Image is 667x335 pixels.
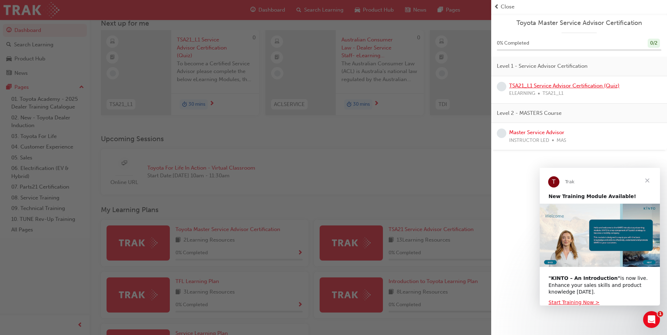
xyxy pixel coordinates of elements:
[540,168,660,306] iframe: Intercom live chat message
[557,137,566,145] span: MAS
[509,129,564,136] a: Master Service Advisor
[497,39,529,47] span: 0 % Completed
[497,129,506,138] span: learningRecordVerb_NONE-icon
[497,109,562,117] span: Level 2 - MASTERS Course
[648,39,660,48] div: 0 / 2
[543,90,564,98] span: TSA21_L1
[509,83,620,89] a: TSA21_L1 Service Advisor Certification (Quiz)
[509,137,549,145] span: INSTRUCTOR LED
[658,311,663,317] span: 1
[643,311,660,328] iframe: Intercom live chat
[497,19,661,27] a: Toyota Master Service Advisor Certification
[497,82,506,91] span: learningRecordVerb_NONE-icon
[509,90,535,98] span: ELEARNING
[501,3,514,11] span: Close
[497,62,588,70] span: Level 1 - Service Advisor Certification
[494,3,664,11] button: prev-iconClose
[494,3,499,11] span: prev-icon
